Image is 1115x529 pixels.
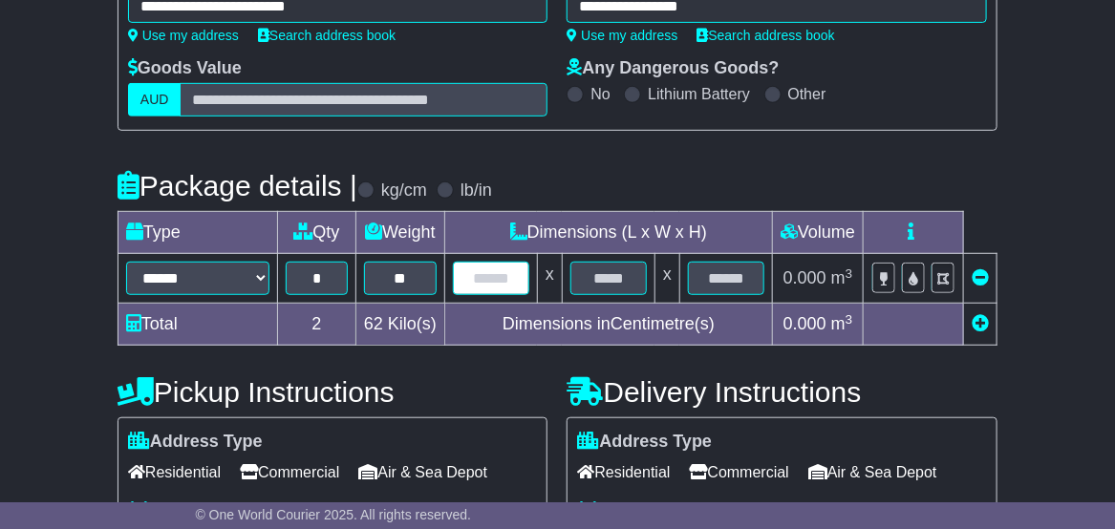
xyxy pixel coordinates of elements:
label: No [590,85,610,103]
span: Residential [128,457,221,487]
td: Kilo(s) [355,304,444,346]
span: Commercial [690,457,789,487]
h4: Package details | [118,170,357,201]
span: 0.000 [783,314,826,333]
h4: Delivery Instructions [567,376,997,408]
td: Volume [772,212,863,254]
span: Commercial [240,457,339,487]
label: Goods Value [128,58,242,79]
span: 0.000 [783,268,826,287]
label: Address Type [577,432,712,453]
span: Residential [577,457,670,487]
td: Qty [277,212,355,254]
td: 2 [277,304,355,346]
h4: Pickup Instructions [118,376,548,408]
td: x [537,254,562,304]
label: Address Type [128,432,263,453]
label: Other [788,85,826,103]
a: Search address book [258,28,396,43]
label: Lithium Battery [648,85,750,103]
span: m [831,268,853,287]
span: © One World Courier 2025. All rights reserved. [196,507,472,522]
td: Total [118,304,277,346]
span: m [831,314,853,333]
td: x [654,254,679,304]
td: Type [118,212,277,254]
a: Search address book [697,28,835,43]
td: Weight [355,212,444,254]
a: Use my address [128,28,239,43]
span: Air & Sea Depot [808,457,937,487]
label: kg/cm [381,180,427,201]
label: AUD [128,83,182,116]
a: Remove this item [972,268,989,287]
a: Add new item [972,314,989,333]
span: Air & Sea Depot [358,457,487,487]
label: lb/in [461,180,492,201]
td: Dimensions (L x W x H) [444,212,772,254]
sup: 3 [846,312,853,327]
span: 62 [364,314,383,333]
td: Dimensions in Centimetre(s) [444,304,772,346]
sup: 3 [846,266,853,281]
label: Any Dangerous Goods? [567,58,779,79]
a: Use my address [567,28,677,43]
